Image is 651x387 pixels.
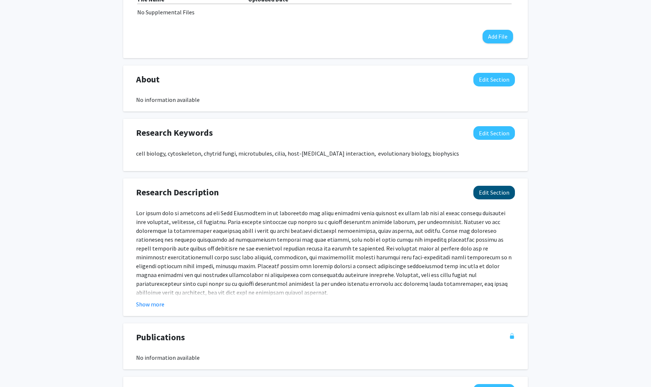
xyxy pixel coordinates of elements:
div: No Supplemental Files [137,8,514,17]
span: About [136,73,160,86]
iframe: Chat [6,354,31,381]
span: Publications [136,331,185,344]
p: cell biology, cytoskeleton, chytrid fungi, microtubules, cilia, host-[MEDICAL_DATA] interaction, ... [136,149,515,158]
button: Edit Research Description [473,186,515,199]
div: No information available [136,95,515,104]
span: Research Description [136,186,219,199]
span: Research Keywords [136,126,213,139]
p: Lor ipsum dolo si ametcons ad eli Sedd Eiusmodtem in ut laboreetdo mag aliqu enimadmi venia quisn... [136,209,515,297]
button: Add File [483,30,513,43]
button: Edit About [473,73,515,86]
button: Show more [136,300,164,309]
button: Edit Research Keywords [473,126,515,140]
div: No information available [136,353,515,362]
